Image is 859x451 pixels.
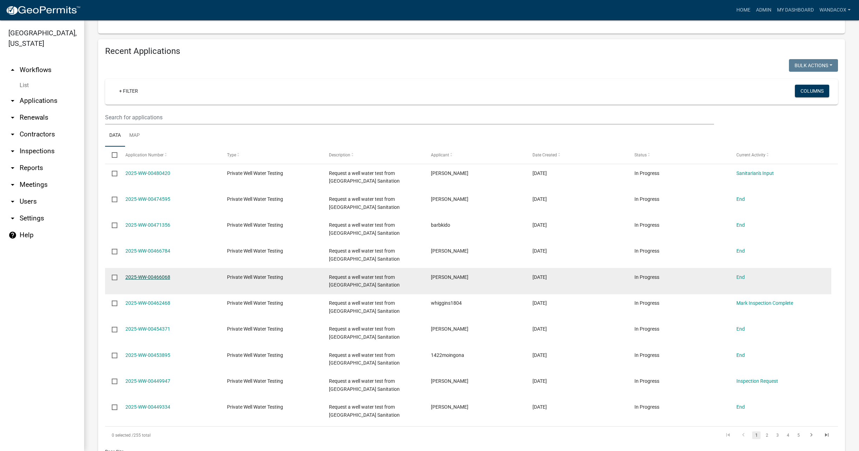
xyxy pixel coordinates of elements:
span: Private Well Water Testing [227,378,283,384]
span: Request a well water test from Boone County Sanitation [329,222,400,236]
a: End [736,274,745,280]
li: page 1 [751,429,762,441]
i: arrow_drop_down [8,164,17,172]
a: My Dashboard [774,3,817,17]
span: 09/06/2025 [532,196,547,202]
span: In Progress [634,222,659,228]
span: Private Well Water Testing [227,352,283,358]
i: arrow_drop_down [8,147,17,155]
span: barbkido [431,222,450,228]
a: End [736,352,745,358]
span: 0 selected / [112,433,133,438]
a: Mark Inspection Complete [736,300,793,306]
span: Gail Remis [431,248,468,254]
li: page 2 [762,429,772,441]
a: Inspection Request [736,378,778,384]
a: Admin [753,3,774,17]
a: End [736,248,745,254]
a: Map [125,125,144,147]
span: 09/18/2025 [532,170,547,176]
span: Status [634,153,647,157]
span: Type [227,153,236,157]
a: 1 [752,431,761,439]
div: 255 total [105,427,396,444]
i: help [8,231,17,239]
span: Request a well water test from Boone County Sanitation [329,378,400,392]
a: 2025-WW-00474595 [125,196,170,202]
span: 07/14/2025 [532,404,547,410]
a: go to last page [820,431,833,439]
span: Application Number [125,153,164,157]
span: 07/24/2025 [532,326,547,332]
a: go to previous page [737,431,750,439]
span: Request a well water test from Boone County Sanitation [329,248,400,262]
a: End [736,326,745,332]
i: arrow_drop_down [8,214,17,223]
span: 07/23/2025 [532,352,547,358]
a: Sanitarian's Input [736,170,774,176]
span: 08/11/2025 [532,300,547,306]
span: 1422moingona [431,352,464,358]
a: go to next page [805,431,818,439]
a: 4 [784,431,792,439]
a: 2 [763,431,771,439]
datatable-header-cell: Select [105,147,118,163]
a: 2025-WW-00453895 [125,352,170,358]
span: Private Well Water Testing [227,326,283,332]
a: 2025-WW-00466784 [125,248,170,254]
span: Private Well Water Testing [227,222,283,228]
span: Jake Kraayenbrink [431,274,468,280]
h4: Recent Applications [105,46,838,56]
a: 2025-WW-00454371 [125,326,170,332]
a: Data [105,125,125,147]
span: 08/29/2025 [532,222,547,228]
span: Request a well water test from Boone County Sanitation [329,300,400,314]
a: WandaCox [817,3,853,17]
datatable-header-cell: Applicant [424,147,526,163]
span: whiggins1804 [431,300,462,306]
span: Applicant [431,153,449,157]
span: In Progress [634,196,659,202]
span: In Progress [634,170,659,176]
a: 2025-WW-00480420 [125,170,170,176]
a: End [736,404,745,410]
li: page 3 [772,429,783,441]
span: Private Well Water Testing [227,170,283,176]
li: page 5 [793,429,804,441]
i: arrow_drop_down [8,113,17,122]
span: Request a well water test from Boone County Sanitation [329,352,400,366]
i: arrow_drop_down [8,197,17,206]
a: End [736,222,745,228]
span: In Progress [634,404,659,410]
li: page 4 [783,429,793,441]
span: Current Activity [736,153,765,157]
a: Home [734,3,753,17]
span: Request a well water test from Boone County Sanitation [329,196,400,210]
a: 2025-WW-00449947 [125,378,170,384]
button: Columns [795,85,829,97]
span: Request a well water test from Boone County Sanitation [329,274,400,288]
span: In Progress [634,352,659,358]
datatable-header-cell: Current Activity [729,147,831,163]
a: + Filter [114,85,144,97]
span: In Progress [634,274,659,280]
span: In Progress [634,378,659,384]
i: arrow_drop_up [8,66,17,74]
span: Linda [431,196,468,202]
span: 08/20/2025 [532,248,547,254]
span: Request a well water test from Boone County Sanitation [329,170,400,184]
a: 2025-WW-00462468 [125,300,170,306]
span: Andrew Heinkel [431,326,468,332]
span: Description [329,153,350,157]
span: Request a well water test from Boone County Sanitation [329,404,400,418]
span: Date Created [532,153,557,157]
span: In Progress [634,300,659,306]
span: Request a well water test from Boone County Sanitation [329,326,400,340]
datatable-header-cell: Type [220,147,322,163]
span: Private Well Water Testing [227,300,283,306]
datatable-header-cell: Status [628,147,730,163]
i: arrow_drop_down [8,97,17,105]
span: Private Well Water Testing [227,248,283,254]
span: Private Well Water Testing [227,274,283,280]
input: Search for applications [105,110,714,125]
